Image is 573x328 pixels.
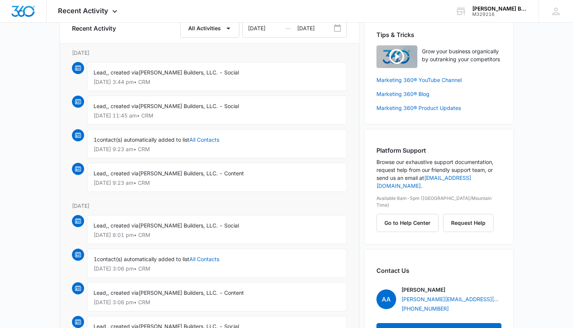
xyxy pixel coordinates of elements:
a: All Contacts [189,136,219,143]
p: [DATE] 11:45 am • CRM [94,113,340,118]
p: Grow your business organically by outranking your competitors [422,47,501,63]
h6: Recent Activity [72,24,116,33]
h2: Platform Support [376,146,501,155]
p: [DATE] 8:01 pm • CRM [94,232,340,238]
span: — [286,19,291,37]
span: , created via [108,289,139,296]
span: AA [376,289,396,309]
h2: Contact Us [376,266,501,275]
a: Marketing 360® Blog [376,90,501,98]
div: account name [472,6,528,12]
a: Request Help [443,220,493,226]
img: Quick Overview Video [376,45,417,68]
span: , created via [108,69,139,76]
span: Lead, [94,170,108,176]
span: Lead, [94,222,108,229]
input: Date Range From [243,19,297,37]
span: , created via [108,103,139,109]
a: Go to Help Center [376,220,443,226]
button: Go to Help Center [376,214,439,232]
span: contact(s) automatically added to list [97,136,189,143]
h2: Tips & Tricks [376,30,501,39]
span: 1 [94,136,97,143]
p: [DATE] 3:06 pm • CRM [94,300,340,305]
span: Lead, [94,69,108,76]
p: Browse our exhaustive support documentation, request help from our friendly support team, or send... [376,158,501,190]
p: [DATE] [72,202,347,210]
button: All Activities [180,19,239,38]
span: , created via [108,170,139,176]
input: Date Range To [297,19,347,37]
a: [PHONE_NUMBER] [401,305,449,313]
span: , created via [108,222,139,229]
span: contact(s) automatically added to list [97,256,189,262]
p: Available 8am-5pm ([GEOGRAPHIC_DATA]/Mountain Time) [376,195,501,209]
a: Marketing 360® Product Updates [376,104,501,112]
span: [PERSON_NAME] Builders, LLC. - Social [139,103,239,109]
span: Lead, [94,103,108,109]
span: [PERSON_NAME] Builders, LLC. - Content [139,289,244,296]
p: [PERSON_NAME] [401,286,445,294]
span: [PERSON_NAME] Builders, LLC. - Social [139,222,239,229]
p: [DATE] 3:44 pm • CRM [94,79,340,85]
button: Request Help [443,214,493,232]
p: [DATE] [72,49,347,57]
div: Date Range Input Group [242,19,347,38]
a: Marketing 360® YouTube Channel [376,76,501,84]
a: All Contacts [189,256,219,262]
span: [PERSON_NAME] Builders, LLC. - Social [139,69,239,76]
p: [DATE] 3:06 pm • CRM [94,266,340,271]
span: Lead, [94,289,108,296]
p: [DATE] 9:23 am • CRM [94,147,340,152]
span: Recent Activity [58,7,108,15]
div: account id [472,12,528,17]
span: [PERSON_NAME] Builders, LLC. - Content [139,170,244,176]
a: [PERSON_NAME][EMAIL_ADDRESS][DOMAIN_NAME] [401,295,501,303]
span: 1 [94,256,97,262]
p: [DATE] 9:23 am • CRM [94,180,340,186]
